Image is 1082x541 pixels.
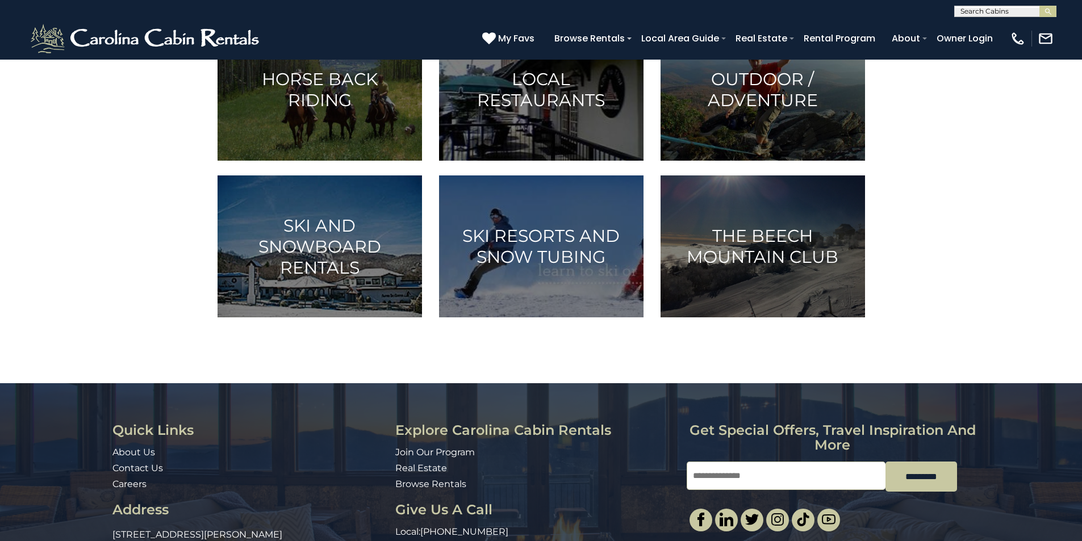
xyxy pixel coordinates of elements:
[439,175,644,317] a: Ski Resorts and Snow Tubing
[730,28,793,48] a: Real Estate
[1010,31,1026,47] img: phone-regular-white.png
[439,19,644,161] a: Local Restaurants
[745,513,759,526] img: twitter-single.svg
[395,479,466,489] a: Browse Rentals
[498,31,534,45] span: My Favs
[661,175,865,317] a: The Beech Mountain Club
[232,69,408,111] h3: Horse Back Riding
[112,447,155,458] a: About Us
[675,225,851,267] h3: The Beech Mountain Club
[395,423,678,438] h3: Explore Carolina Cabin Rentals
[112,423,387,438] h3: Quick Links
[822,513,835,526] img: youtube-light.svg
[720,513,733,526] img: linkedin-single.svg
[112,479,147,489] a: Careers
[395,526,678,539] p: Local:
[453,225,629,267] h3: Ski Resorts and Snow Tubing
[636,28,725,48] a: Local Area Guide
[395,447,475,458] a: Join Our Program
[675,69,851,111] h3: Outdoor / Adventure
[661,19,865,161] a: Outdoor / Adventure
[1038,31,1054,47] img: mail-regular-white.png
[395,463,447,473] a: Real Estate
[453,69,629,111] h3: Local Restaurants
[218,175,422,317] a: Ski and Snowboard Rentals
[232,215,408,278] h3: Ski and Snowboard Rentals
[420,526,508,537] a: [PHONE_NUMBER]
[796,513,810,526] img: tiktok.svg
[482,31,537,46] a: My Favs
[112,463,163,473] a: Contact Us
[549,28,630,48] a: Browse Rentals
[771,513,784,526] img: instagram-single.svg
[28,22,264,56] img: White-1-2.png
[395,502,678,517] h3: Give Us A Call
[886,28,926,48] a: About
[218,19,422,161] a: Horse Back Riding
[687,423,978,453] h3: Get special offers, travel inspiration and more
[112,502,387,517] h3: Address
[798,28,881,48] a: Rental Program
[694,513,708,526] img: facebook-single.svg
[931,28,999,48] a: Owner Login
